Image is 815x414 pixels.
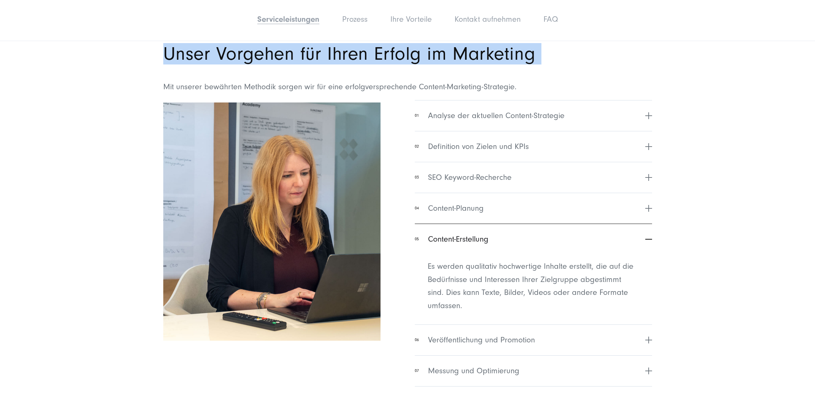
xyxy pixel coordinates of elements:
span: Veröffentlichung und Promotion [428,334,535,346]
span: Analyse der aktuellen Content-Strategie [428,110,564,122]
a: Kontakt aufnehmen [455,15,521,24]
p: Es werden qualitativ hochwertige Inhalte erstellt, die auf die Bedürfnisse und Interessen Ihrer Z... [428,260,639,312]
span: 07 [415,368,419,374]
span: 03 [415,174,419,181]
a: Serviceleistungen [257,15,319,24]
img: Eine Frau sitzt in einem Raum und tippt auf einem Computer - content marketing agentur SUNZINET [163,102,381,341]
a: Ihre Vorteile [390,15,432,24]
span: Messung und Optimierung [428,365,519,377]
span: 06 [415,337,419,343]
button: 06Veröffentlichung und Promotion [415,324,652,355]
p: Mit unserer bewährten Methodik sorgen wir für eine erfolgversprechende Content-Marketing-Strategie. [163,80,652,93]
span: 05 [415,236,419,242]
a: FAQ [543,15,558,24]
button: 02Definition von Zielen und KPIs [415,131,652,162]
span: SEO Keyword-Recherche [428,171,512,184]
span: 01 [415,113,419,119]
span: 04 [415,205,419,211]
h2: Unser Vorgehen für Ihren Erfolg im Marketing [163,44,652,63]
span: 02 [415,144,419,150]
button: 04Content-Planung [415,193,652,224]
button: 01Analyse der aktuellen Content-Strategie [415,100,652,131]
button: 07Messung und Optimierung [415,355,652,386]
button: 05Content-Erstellung [415,224,652,255]
span: Content-Erstellung [428,233,488,245]
span: Content-Planung [428,202,484,214]
a: Prozess [342,15,368,24]
span: Definition von Zielen und KPIs [428,140,529,153]
button: 03SEO Keyword-Recherche [415,162,652,193]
